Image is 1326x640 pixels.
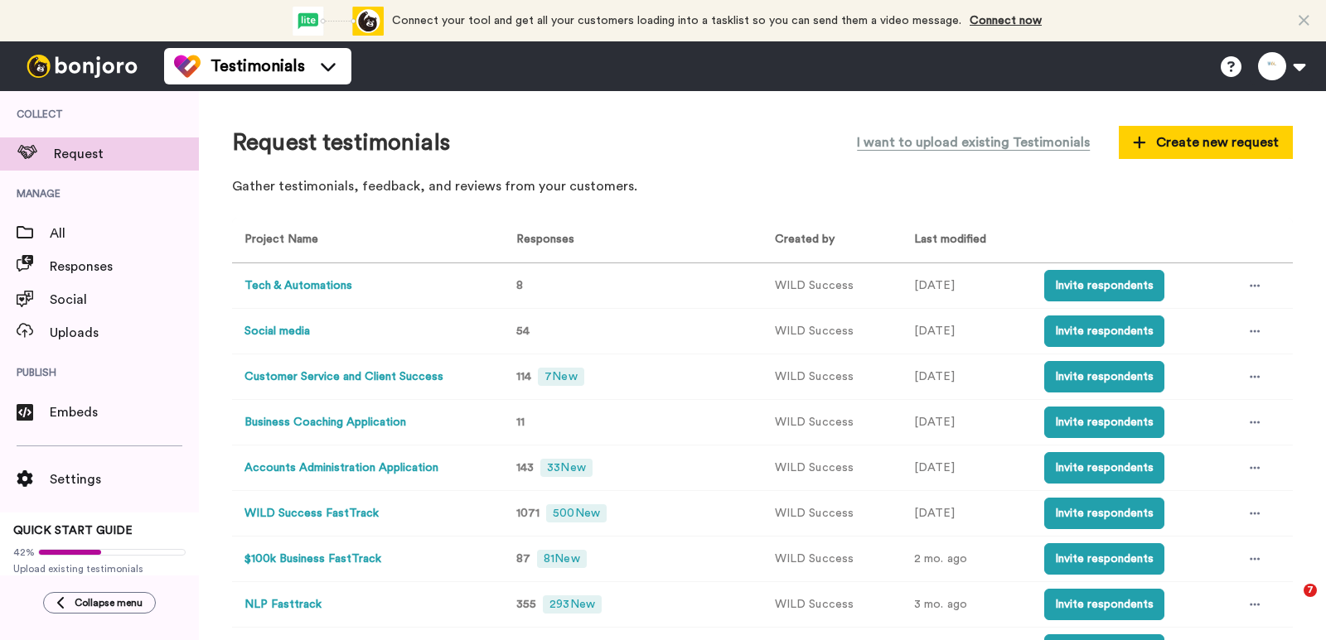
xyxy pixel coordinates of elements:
[1044,315,1164,347] button: Invite respondents
[537,550,586,568] span: 81 New
[50,469,199,489] span: Settings
[516,599,536,610] span: 355
[244,551,381,568] button: $100k Business FastTrack
[538,368,583,386] span: 7 New
[902,491,1032,537] td: [DATE]
[43,592,156,614] button: Collapse menu
[13,562,186,575] span: Upload existing testimonials
[50,224,199,243] span: All
[50,257,199,277] span: Responses
[392,15,961,26] span: Connect your tool and get all your customers loading into a tasklist so you can send them a video...
[75,596,143,609] span: Collapse menu
[902,400,1032,445] td: [DATE]
[516,508,540,519] span: 1071
[50,290,199,310] span: Social
[13,525,133,537] span: QUICK START GUIDE
[516,416,525,428] span: 11
[1044,407,1164,438] button: Invite respondents
[546,504,607,522] span: 500 New
[762,309,902,354] td: WILD Success
[1304,584,1317,597] span: 7
[244,323,310,340] button: Social media
[1044,543,1164,575] button: Invite respondents
[902,218,1032,263] th: Last modified
[232,218,497,263] th: Project Name
[844,124,1102,161] button: I want to upload existing Testimonials
[543,595,602,614] span: 293 New
[516,462,534,474] span: 143
[1044,498,1164,529] button: Invite respondents
[1270,584,1309,623] iframe: Intercom live chat
[1044,270,1164,301] button: Invite respondents
[762,445,902,491] td: WILD Success
[244,460,438,477] button: Accounts Administration Application
[1044,589,1164,620] button: Invite respondents
[762,491,902,537] td: WILD Success
[50,323,199,343] span: Uploads
[516,371,531,383] span: 114
[516,553,530,565] span: 87
[970,15,1042,26] a: Connect now
[244,596,322,614] button: NLP Fasttrack
[902,582,1032,628] td: 3 mo. ago
[762,218,902,263] th: Created by
[902,354,1032,400] td: [DATE]
[762,582,902,628] td: WILD Success
[902,537,1032,582] td: 2 mo. ago
[20,55,144,78] img: bj-logo-header-white.svg
[1133,132,1279,152] span: Create new request
[13,546,35,559] span: 42%
[174,53,201,79] img: tm-color.svg
[1119,126,1293,159] button: Create new request
[232,130,450,156] h1: Request testimonials
[54,144,199,164] span: Request
[762,354,902,400] td: WILD Success
[244,277,352,295] button: Tech & Automations
[232,177,1293,196] p: Gather testimonials, feedback, and reviews from your customers.
[902,445,1032,491] td: [DATE]
[762,400,902,445] td: WILD Success
[211,55,305,78] span: Testimonials
[902,263,1032,309] td: [DATE]
[516,280,523,291] span: 8
[762,537,902,582] td: WILD Success
[902,309,1032,354] td: [DATE]
[510,233,574,245] span: Responses
[1044,361,1164,392] button: Invite respondents
[244,414,406,431] button: Business Coaching Application
[1044,452,1164,484] button: Invite respondents
[293,7,384,36] div: animation
[244,368,443,386] button: Customer Service and Client Success
[50,402,199,422] span: Embeds
[857,132,1090,152] span: I want to upload existing Testimonials
[516,325,530,337] span: 54
[762,263,902,309] td: WILD Success
[244,505,379,522] button: WILD Success FastTrack
[540,459,592,477] span: 33 New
